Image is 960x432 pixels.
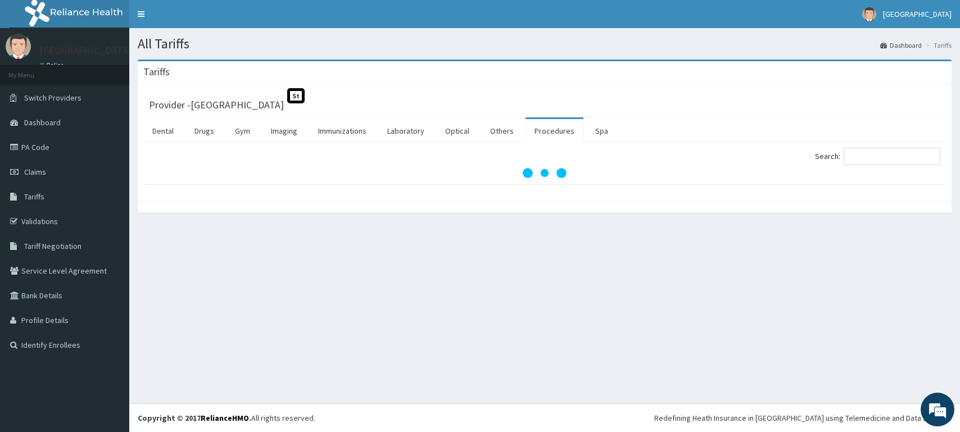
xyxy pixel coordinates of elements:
span: Switch Providers [24,93,81,103]
a: Dashboard [880,40,922,50]
a: Others [481,119,523,143]
h3: Provider - [GEOGRAPHIC_DATA] [149,100,284,110]
input: Search: [844,148,940,165]
strong: Copyright © 2017 . [138,413,251,423]
a: Drugs [185,119,223,143]
a: Procedures [526,119,583,143]
a: Imaging [262,119,306,143]
div: Redefining Heath Insurance in [GEOGRAPHIC_DATA] using Telemedicine and Data Science! [654,412,952,424]
a: Gym [226,119,259,143]
a: RelianceHMO [201,413,249,423]
span: Dashboard [24,117,61,128]
a: Spa [586,119,617,143]
h1: All Tariffs [138,37,952,51]
p: [GEOGRAPHIC_DATA] [39,46,132,56]
span: St [287,88,305,103]
label: Search: [815,148,940,165]
span: Claims [24,167,46,177]
a: Optical [436,119,478,143]
img: User Image [6,34,31,59]
img: User Image [862,7,876,21]
li: Tariffs [923,40,952,50]
footer: All rights reserved. [129,403,960,432]
a: Dental [143,119,183,143]
a: Immunizations [309,119,375,143]
h3: Tariffs [143,67,170,77]
span: Tariff Negotiation [24,241,81,251]
svg: audio-loading [522,151,567,195]
span: Tariffs [24,192,44,202]
a: Laboratory [378,119,433,143]
a: Online [39,61,66,69]
span: [GEOGRAPHIC_DATA] [883,9,952,19]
